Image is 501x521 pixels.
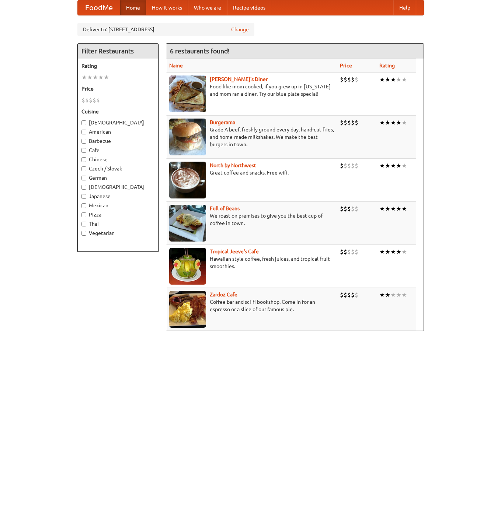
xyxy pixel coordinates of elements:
[93,73,98,81] li: ★
[396,248,401,256] li: ★
[379,75,385,84] li: ★
[210,249,259,254] b: Tropical Jeeve's Cafe
[355,205,358,213] li: $
[81,96,85,104] li: $
[81,137,154,145] label: Barbecue
[393,0,416,15] a: Help
[401,205,407,213] li: ★
[81,203,86,208] input: Mexican
[169,75,206,112] img: sallys.jpg
[355,119,358,127] li: $
[340,205,344,213] li: $
[390,119,396,127] li: ★
[81,212,86,217] input: Pizza
[355,248,358,256] li: $
[401,291,407,299] li: ★
[340,75,344,84] li: $
[169,248,206,285] img: jeeves.jpg
[81,231,86,236] input: Vegetarian
[344,205,347,213] li: $
[401,162,407,170] li: ★
[81,156,154,163] label: Chinese
[344,119,347,127] li: $
[169,83,334,98] p: Food like mom cooked, if you grew up in [US_STATE] and mom ran a diner. Try our blue plate special!
[390,205,396,213] li: ★
[379,205,385,213] li: ★
[231,26,249,33] a: Change
[347,248,351,256] li: $
[210,162,256,168] a: North by Northwest
[396,119,401,127] li: ★
[396,291,401,299] li: ★
[81,73,87,81] li: ★
[104,73,109,81] li: ★
[351,205,355,213] li: $
[81,174,154,182] label: German
[81,183,154,191] label: [DEMOGRAPHIC_DATA]
[78,0,120,15] a: FoodMe
[347,205,351,213] li: $
[210,292,237,298] a: Zardoz Cafe
[93,96,96,104] li: $
[87,73,93,81] li: ★
[81,119,154,126] label: [DEMOGRAPHIC_DATA]
[81,108,154,115] h5: Cuisine
[81,222,86,226] input: Thai
[85,96,89,104] li: $
[169,255,334,270] p: Hawaiian style coffee, fresh juices, and tropical fruit smoothies.
[401,75,407,84] li: ★
[379,291,385,299] li: ★
[210,205,240,211] b: Full of Beans
[351,75,355,84] li: $
[390,75,396,84] li: ★
[81,147,154,154] label: Cafe
[81,194,86,199] input: Japanese
[81,185,86,190] input: [DEMOGRAPHIC_DATA]
[351,119,355,127] li: $
[210,76,268,82] a: [PERSON_NAME]'s Diner
[78,44,158,59] h4: Filter Restaurants
[98,73,104,81] li: ★
[347,75,351,84] li: $
[351,291,355,299] li: $
[340,162,344,170] li: $
[379,162,385,170] li: ★
[396,162,401,170] li: ★
[81,220,154,228] label: Thai
[77,23,254,36] div: Deliver to: [STREET_ADDRESS]
[355,75,358,84] li: $
[169,63,183,68] a: Name
[210,119,235,125] a: Burgerama
[340,63,352,68] a: Price
[169,212,334,227] p: We roast on premises to give you the best cup of coffee in town.
[390,291,396,299] li: ★
[146,0,188,15] a: How it works
[169,126,334,148] p: Grade A beef, freshly ground every day, hand-cut fries, and home-made milkshakes. We make the bes...
[385,75,390,84] li: ★
[390,248,396,256] li: ★
[81,176,86,180] input: German
[385,162,390,170] li: ★
[344,291,347,299] li: $
[81,165,154,172] label: Czech / Slovak
[379,248,385,256] li: ★
[385,248,390,256] li: ★
[355,162,358,170] li: $
[340,291,344,299] li: $
[385,291,390,299] li: ★
[340,119,344,127] li: $
[89,96,93,104] li: $
[340,248,344,256] li: $
[169,162,206,198] img: north.jpg
[81,202,154,209] label: Mexican
[81,128,154,135] label: American
[120,0,146,15] a: Home
[81,211,154,218] label: Pizza
[227,0,271,15] a: Recipe videos
[351,248,355,256] li: $
[81,85,154,92] h5: Price
[81,62,154,70] h5: Rating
